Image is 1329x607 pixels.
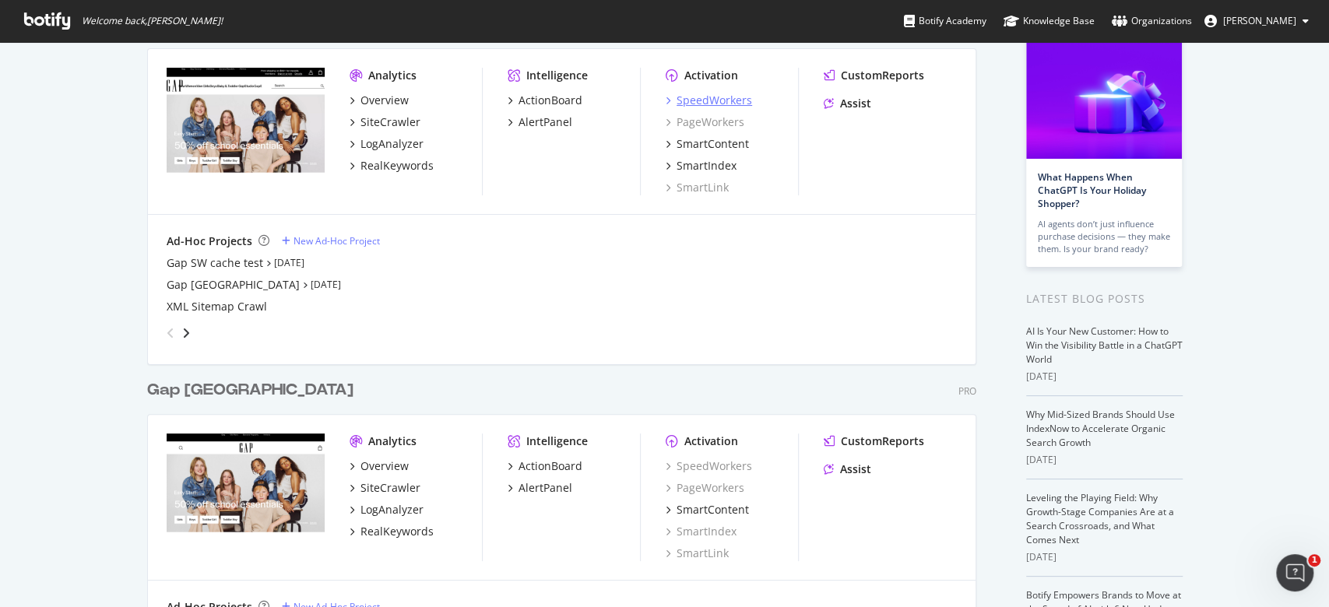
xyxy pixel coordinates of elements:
[1026,35,1182,159] img: What Happens When ChatGPT Is Your Holiday Shopper?
[167,299,267,314] a: XML Sitemap Crawl
[1223,14,1296,27] span: Alex Bocknek
[824,68,924,83] a: CustomReports
[181,325,192,341] div: angle-right
[904,13,986,29] div: Botify Academy
[526,68,588,83] div: Intelligence
[167,433,325,560] img: Gapcanada.ca
[350,502,424,518] a: LogAnalyzer
[1026,491,1174,546] a: Leveling the Playing Field: Why Growth-Stage Companies Are at a Search Crossroads, and What Comes...
[519,480,572,496] div: AlertPanel
[1026,453,1183,467] div: [DATE]
[1026,325,1183,366] a: AI Is Your New Customer: How to Win the Visibility Battle in a ChatGPT World
[684,68,738,83] div: Activation
[82,15,223,27] span: Welcome back, [PERSON_NAME] !
[360,93,409,108] div: Overview
[841,68,924,83] div: CustomReports
[167,233,252,249] div: Ad-Hoc Projects
[519,114,572,130] div: AlertPanel
[666,180,729,195] a: SmartLink
[666,502,749,518] a: SmartContent
[519,458,582,474] div: ActionBoard
[167,68,325,194] img: Gap.com
[824,433,924,449] a: CustomReports
[677,93,752,108] div: SpeedWorkers
[508,480,572,496] a: AlertPanel
[167,277,300,293] a: Gap [GEOGRAPHIC_DATA]
[666,480,744,496] a: PageWorkers
[350,93,409,108] a: Overview
[360,136,424,152] div: LogAnalyzer
[350,458,409,474] a: Overview
[350,136,424,152] a: LogAnalyzer
[1026,550,1183,564] div: [DATE]
[840,461,871,477] div: Assist
[167,255,263,271] a: Gap SW cache test
[350,524,434,539] a: RealKeywords
[526,433,588,449] div: Intelligence
[666,93,752,108] a: SpeedWorkers
[1026,290,1183,307] div: Latest Blog Posts
[684,433,738,449] div: Activation
[841,433,924,449] div: CustomReports
[1038,218,1170,255] div: AI agents don’t just influence purchase decisions — they make them. Is your brand ready?
[519,93,582,108] div: ActionBoard
[311,278,341,291] a: [DATE]
[508,93,582,108] a: ActionBoard
[1026,408,1175,449] a: Why Mid-Sized Brands Should Use IndexNow to Accelerate Organic Search Growth
[840,96,871,111] div: Assist
[160,321,181,346] div: angle-left
[368,433,417,449] div: Analytics
[666,158,737,174] a: SmartIndex
[1276,554,1313,591] iframe: Intercom live chat
[666,458,752,474] a: SpeedWorkers
[147,379,353,402] div: Gap [GEOGRAPHIC_DATA]
[1026,370,1183,384] div: [DATE]
[282,234,380,247] a: New Ad-Hoc Project
[958,384,976,398] div: Pro
[666,524,737,539] a: SmartIndex
[274,256,304,269] a: [DATE]
[677,158,737,174] div: SmartIndex
[1004,13,1095,29] div: Knowledge Base
[360,458,409,474] div: Overview
[147,379,360,402] a: Gap [GEOGRAPHIC_DATA]
[1308,554,1320,567] span: 1
[1038,170,1146,210] a: What Happens When ChatGPT Is Your Holiday Shopper?
[508,114,572,130] a: AlertPanel
[1112,13,1192,29] div: Organizations
[350,480,420,496] a: SiteCrawler
[368,68,417,83] div: Analytics
[1192,9,1321,33] button: [PERSON_NAME]
[294,234,380,247] div: New Ad-Hoc Project
[666,546,729,561] a: SmartLink
[360,158,434,174] div: RealKeywords
[350,158,434,174] a: RealKeywords
[360,480,420,496] div: SiteCrawler
[666,136,749,152] a: SmartContent
[360,114,420,130] div: SiteCrawler
[360,502,424,518] div: LogAnalyzer
[360,524,434,539] div: RealKeywords
[350,114,420,130] a: SiteCrawler
[677,136,749,152] div: SmartContent
[508,458,582,474] a: ActionBoard
[824,461,871,477] a: Assist
[677,502,749,518] div: SmartContent
[666,114,744,130] a: PageWorkers
[824,96,871,111] a: Assist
